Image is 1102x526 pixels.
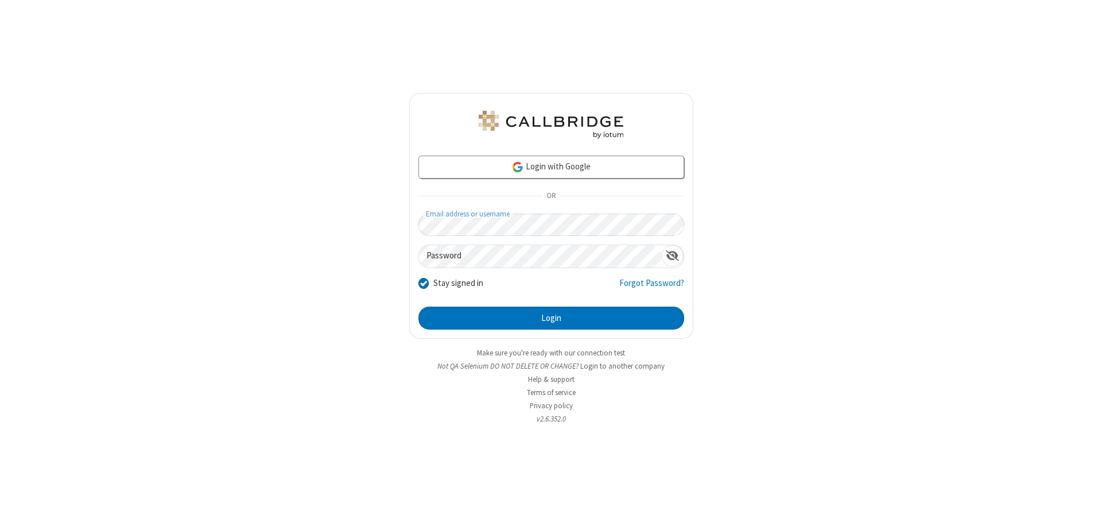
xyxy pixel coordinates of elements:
span: OR [542,188,560,204]
a: Make sure you're ready with our connection test [477,348,625,358]
a: Forgot Password? [619,277,684,299]
a: Terms of service [527,388,576,397]
li: v2.6.352.0 [409,413,693,424]
a: Help & support [528,374,575,384]
button: Login [418,307,684,330]
input: Password [419,245,661,268]
li: Not QA Selenium DO NOT DELETE OR CHANGE? [409,361,693,372]
a: Login with Google [418,156,684,179]
img: google-icon.png [511,161,524,173]
img: QA Selenium DO NOT DELETE OR CHANGE [476,111,626,138]
a: Privacy policy [530,401,573,411]
input: Email address or username [418,214,684,236]
button: Login to another company [580,361,665,372]
div: Show password [661,245,684,266]
label: Stay signed in [433,277,483,290]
